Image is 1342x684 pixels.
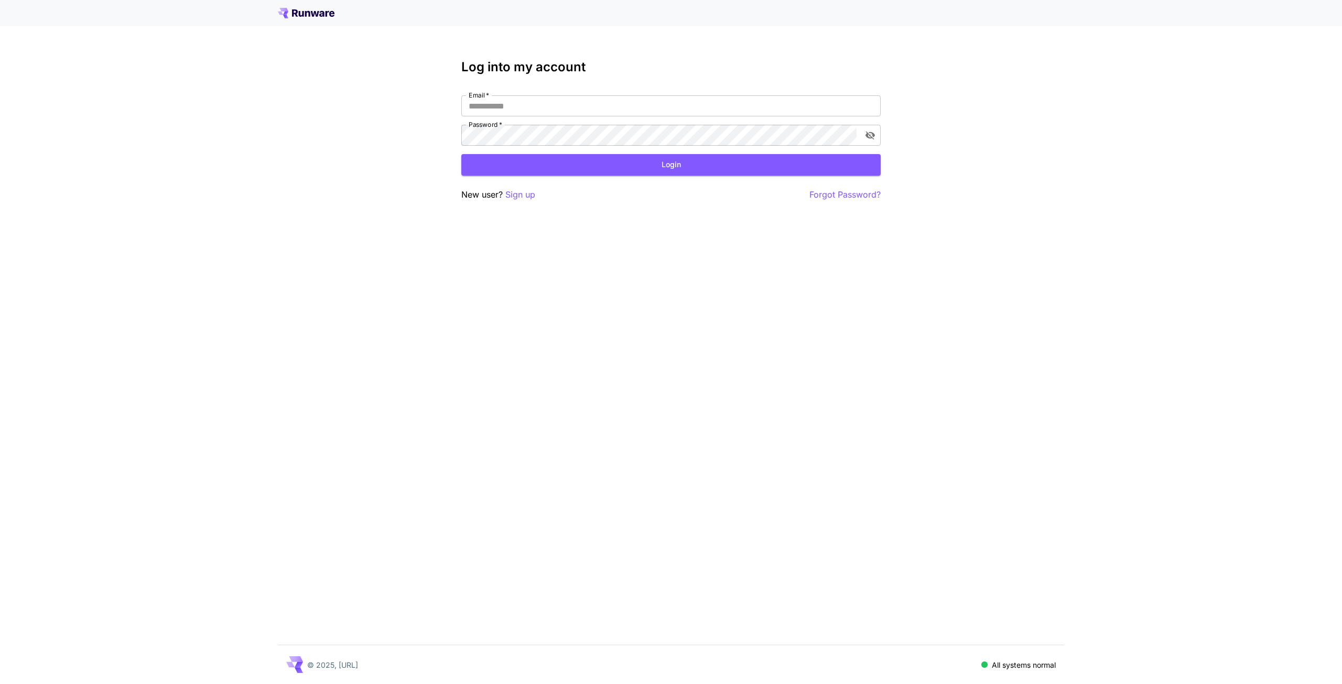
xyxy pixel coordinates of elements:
h3: Log into my account [461,60,881,74]
p: New user? [461,188,535,201]
p: All systems normal [992,659,1056,670]
label: Email [469,91,489,100]
button: toggle password visibility [861,126,880,145]
button: Forgot Password? [809,188,881,201]
button: Sign up [505,188,535,201]
label: Password [469,120,502,129]
p: © 2025, [URL] [307,659,358,670]
button: Login [461,154,881,176]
